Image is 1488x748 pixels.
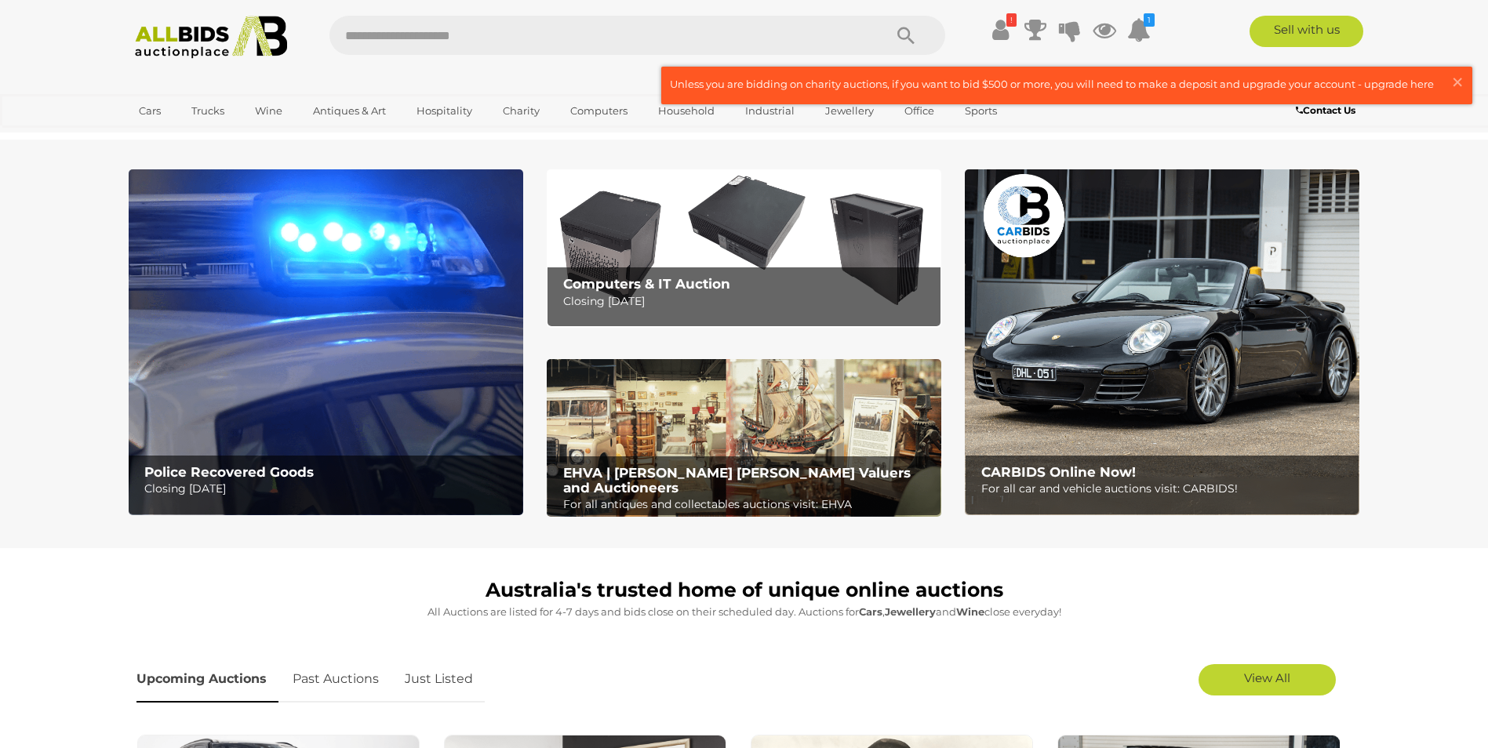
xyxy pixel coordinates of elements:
[547,169,941,327] a: Computers & IT Auction Computers & IT Auction Closing [DATE]
[547,359,941,517] a: EHVA | Evans Hastings Valuers and Auctioneers EHVA | [PERSON_NAME] [PERSON_NAME] Valuers and Auct...
[129,169,523,515] a: Police Recovered Goods Police Recovered Goods Closing [DATE]
[493,98,550,124] a: Charity
[1296,104,1355,116] b: Contact Us
[129,124,260,150] a: [GEOGRAPHIC_DATA]
[245,98,293,124] a: Wine
[560,98,638,124] a: Computers
[735,98,805,124] a: Industrial
[1006,13,1017,27] i: !
[281,656,391,703] a: Past Auctions
[406,98,482,124] a: Hospitality
[981,479,1351,499] p: For all car and vehicle auctions visit: CARBIDS!
[303,98,396,124] a: Antiques & Art
[955,98,1007,124] a: Sports
[648,98,725,124] a: Household
[1199,664,1336,695] a: View All
[1244,670,1290,685] span: View All
[129,98,171,124] a: Cars
[136,579,1352,601] h1: Australia's trusted home of unique online auctions
[144,464,314,480] b: Police Recovered Goods
[965,169,1359,515] img: CARBIDS Online Now!
[181,98,235,124] a: Trucks
[989,16,1013,44] a: !
[815,98,884,124] a: Jewellery
[136,656,278,703] a: Upcoming Auctions
[136,603,1352,621] p: All Auctions are listed for 4-7 days and bids close on their scheduled day. Auctions for , and cl...
[547,169,941,327] img: Computers & IT Auction
[126,16,297,59] img: Allbids.com.au
[859,605,882,618] strong: Cars
[393,656,485,703] a: Just Listed
[563,465,911,496] b: EHVA | [PERSON_NAME] [PERSON_NAME] Valuers and Auctioneers
[144,479,514,499] p: Closing [DATE]
[563,495,933,514] p: For all antiques and collectables auctions visit: EHVA
[1296,102,1359,119] a: Contact Us
[1144,13,1155,27] i: 1
[965,169,1359,515] a: CARBIDS Online Now! CARBIDS Online Now! For all car and vehicle auctions visit: CARBIDS!
[956,605,984,618] strong: Wine
[1250,16,1363,47] a: Sell with us
[547,359,941,517] img: EHVA | Evans Hastings Valuers and Auctioneers
[563,292,933,311] p: Closing [DATE]
[563,276,730,292] b: Computers & IT Auction
[1127,16,1151,44] a: 1
[1450,67,1464,97] span: ×
[894,98,944,124] a: Office
[867,16,945,55] button: Search
[885,605,936,618] strong: Jewellery
[981,464,1136,480] b: CARBIDS Online Now!
[129,169,523,515] img: Police Recovered Goods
